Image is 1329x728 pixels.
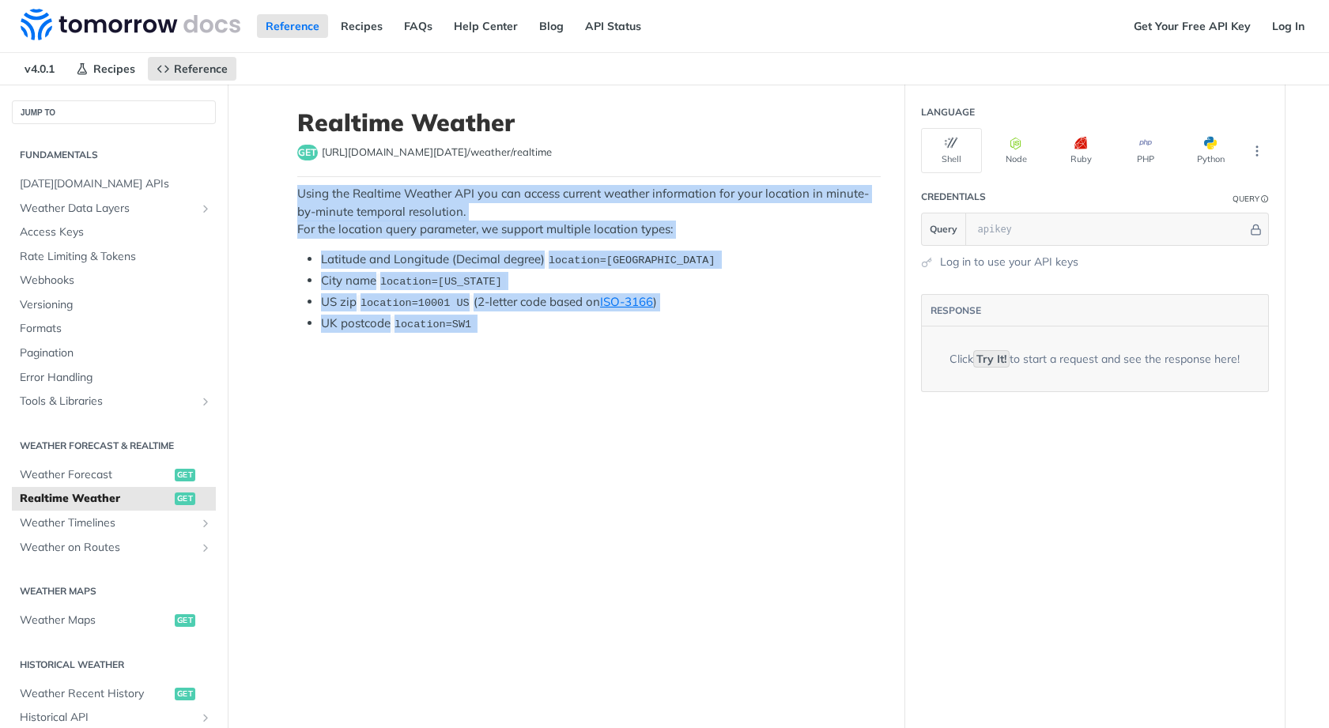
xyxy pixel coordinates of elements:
button: Hide [1248,221,1264,237]
span: Versioning [20,297,212,313]
span: get [175,492,195,505]
span: Weather Forecast [20,467,171,483]
a: Error Handling [12,366,216,390]
span: Query [930,222,957,236]
span: Weather Maps [20,613,171,628]
span: Webhooks [20,273,212,289]
a: Weather Data LayersShow subpages for Weather Data Layers [12,197,216,221]
a: Weather on RoutesShow subpages for Weather on Routes [12,536,216,560]
a: Rate Limiting & Tokens [12,245,216,269]
code: location=[US_STATE] [376,273,507,289]
span: Historical API [20,710,195,726]
code: Try It! [973,350,1010,368]
a: Help Center [445,14,527,38]
img: Tomorrow.io Weather API Docs [21,9,240,40]
span: Weather Data Layers [20,201,195,217]
code: location=[GEOGRAPHIC_DATA] [545,252,719,268]
a: Versioning [12,293,216,317]
h2: Weather Forecast & realtime [12,439,216,453]
a: Log In [1263,14,1313,38]
span: Weather Timelines [20,515,195,531]
a: Get Your Free API Key [1125,14,1259,38]
button: Show subpages for Tools & Libraries [199,395,212,408]
button: Python [1180,128,1241,173]
span: Access Keys [20,224,212,240]
li: Latitude and Longitude (Decimal degree) [321,251,881,269]
p: Using the Realtime Weather API you can access current weather information for your location in mi... [297,185,881,239]
a: [DATE][DOMAIN_NAME] APIs [12,172,216,196]
code: location=10001 US [357,295,474,311]
a: Reference [257,14,328,38]
a: Realtime Weatherget [12,487,216,511]
li: UK postcode [321,315,881,333]
span: Error Handling [20,370,212,386]
h1: Realtime Weather [297,108,881,137]
button: More Languages [1245,139,1269,163]
a: Access Keys [12,221,216,244]
li: City name [321,272,881,290]
i: Information [1261,195,1269,203]
span: get [175,614,195,627]
a: Weather Forecastget [12,463,216,487]
a: Weather Recent Historyget [12,682,216,706]
input: apikey [970,213,1248,245]
li: US zip (2-letter code based on ) [321,293,881,311]
span: Reference [174,62,228,76]
button: RESPONSE [930,303,982,319]
button: Ruby [1051,128,1112,173]
div: Language [921,105,975,119]
div: Credentials [921,190,986,204]
button: Shell [921,128,982,173]
button: Show subpages for Historical API [199,711,212,724]
span: https://api.tomorrow.io/v4/weather/realtime [322,145,552,160]
span: Weather on Routes [20,540,195,556]
a: Weather TimelinesShow subpages for Weather Timelines [12,511,216,535]
span: Realtime Weather [20,491,171,507]
a: Log in to use your API keys [940,254,1078,270]
svg: More ellipsis [1250,144,1264,158]
a: Recipes [67,57,144,81]
span: Weather Recent History [20,686,171,702]
button: Show subpages for Weather on Routes [199,541,212,554]
a: Webhooks [12,269,216,292]
span: v4.0.1 [16,57,63,81]
h2: Historical Weather [12,658,216,672]
button: JUMP TO [12,100,216,124]
h2: Weather Maps [12,584,216,598]
a: FAQs [395,14,441,38]
span: Formats [20,321,212,337]
code: location=SW1 [391,316,476,332]
a: Formats [12,317,216,341]
a: Blog [530,14,572,38]
a: API Status [576,14,650,38]
div: QueryInformation [1233,193,1269,205]
a: ISO-3166 [600,294,653,309]
span: get [297,145,318,160]
button: Query [922,213,966,245]
div: Click to start a request and see the response here! [950,351,1240,368]
button: Show subpages for Weather Data Layers [199,202,212,215]
button: Node [986,128,1047,173]
span: [DATE][DOMAIN_NAME] APIs [20,176,212,192]
a: Recipes [332,14,391,38]
a: Reference [148,57,236,81]
span: Recipes [93,62,135,76]
a: Tools & LibrariesShow subpages for Tools & Libraries [12,390,216,413]
div: Query [1233,193,1259,205]
span: Rate Limiting & Tokens [20,249,212,265]
span: get [175,469,195,481]
span: Tools & Libraries [20,394,195,409]
a: Weather Mapsget [12,609,216,632]
a: Pagination [12,341,216,365]
span: Pagination [20,345,212,361]
button: PHP [1116,128,1176,173]
h2: Fundamentals [12,148,216,162]
span: get [175,688,195,700]
button: Show subpages for Weather Timelines [199,517,212,530]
